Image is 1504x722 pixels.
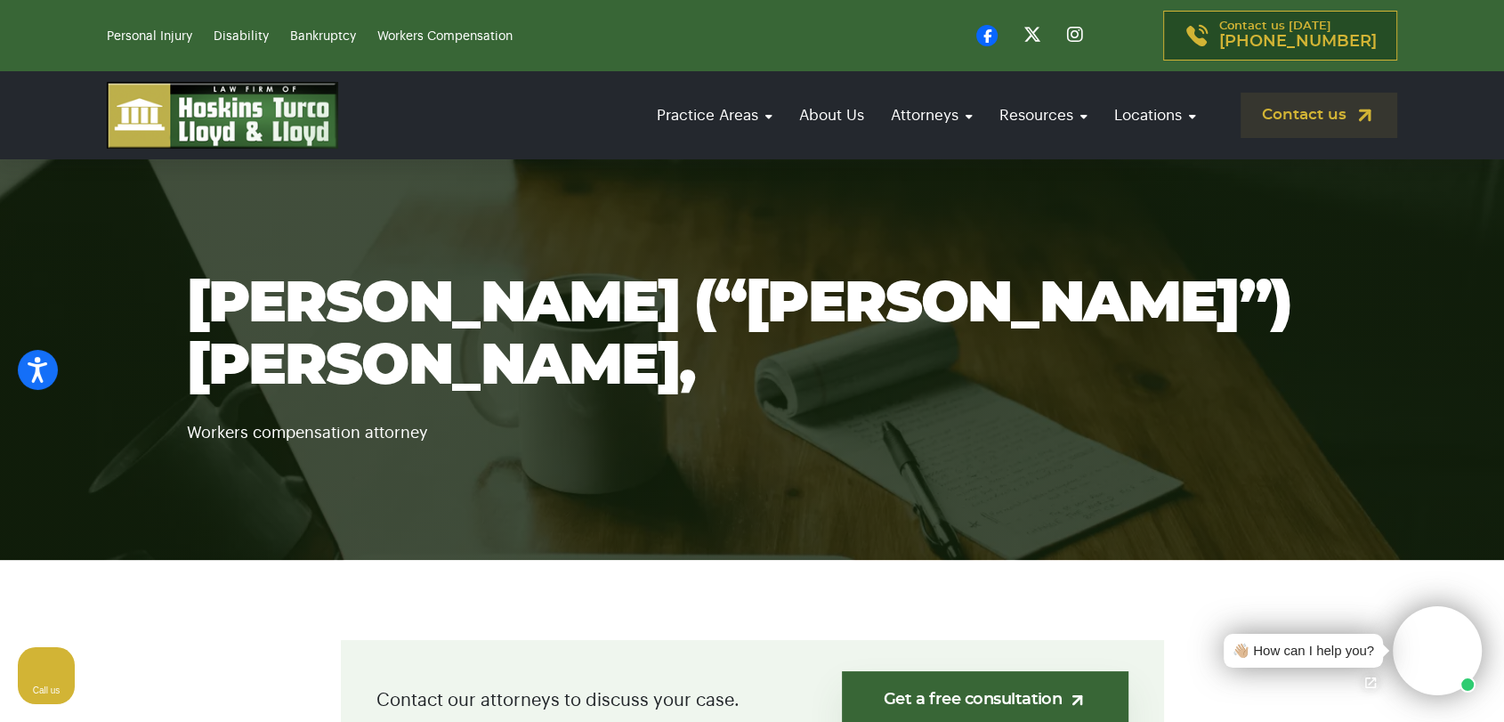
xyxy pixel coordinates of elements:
p: Contact us [DATE] [1219,20,1377,51]
span: Call us [33,685,61,695]
a: Attorneys [882,90,982,141]
img: arrow-up-right-light.svg [1068,691,1087,710]
h1: [PERSON_NAME] (“[PERSON_NAME]”) [PERSON_NAME], [187,273,1317,398]
a: About Us [790,90,873,141]
a: Resources [991,90,1096,141]
img: logo [107,82,338,149]
div: 👋🏼 How can I help you? [1233,641,1374,661]
a: Open chat [1352,664,1389,702]
a: Disability [214,30,269,43]
a: Personal Injury [107,30,192,43]
a: Contact us [1241,93,1397,138]
a: Workers Compensation [377,30,513,43]
a: Contact us [DATE][PHONE_NUMBER] [1163,11,1397,61]
p: Workers compensation attorney [187,398,1317,446]
span: [PHONE_NUMBER] [1219,33,1377,51]
a: Bankruptcy [290,30,356,43]
a: Practice Areas [648,90,781,141]
a: Locations [1105,90,1205,141]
